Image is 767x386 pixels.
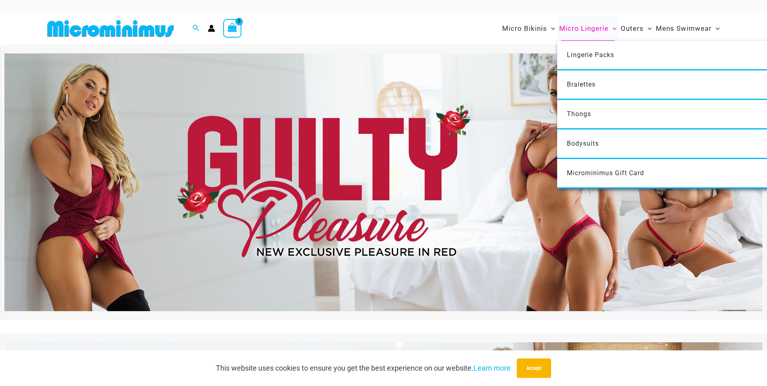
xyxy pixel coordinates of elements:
nav: Site Navigation [499,15,723,42]
a: OutersMenu ToggleMenu Toggle [619,16,654,41]
a: Learn more [473,364,511,372]
img: Guilty Pleasures Red Lingerie [4,53,763,311]
img: MM SHOP LOGO FLAT [44,19,177,38]
a: View Shopping Cart, empty [223,19,242,38]
span: Menu Toggle [609,18,617,39]
a: Search icon link [192,23,200,34]
span: Menu Toggle [644,18,652,39]
a: Mens SwimwearMenu ToggleMenu Toggle [654,16,722,41]
span: Menu Toggle [547,18,555,39]
span: Bodysuits [567,140,599,147]
span: Microminimus Gift Card [567,169,644,177]
span: Micro Lingerie [559,18,609,39]
span: Outers [621,18,644,39]
span: Micro Bikinis [502,18,547,39]
span: Lingerie Packs [567,51,614,59]
a: Micro BikinisMenu ToggleMenu Toggle [500,16,557,41]
span: Thongs [567,110,591,118]
span: Menu Toggle [712,18,720,39]
button: Accept [517,358,551,378]
span: Mens Swimwear [656,18,712,39]
a: Account icon link [208,25,215,32]
span: Bralettes [567,81,596,88]
p: This website uses cookies to ensure you get the best experience on our website. [216,362,511,374]
a: Micro LingerieMenu ToggleMenu Toggle [557,16,619,41]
